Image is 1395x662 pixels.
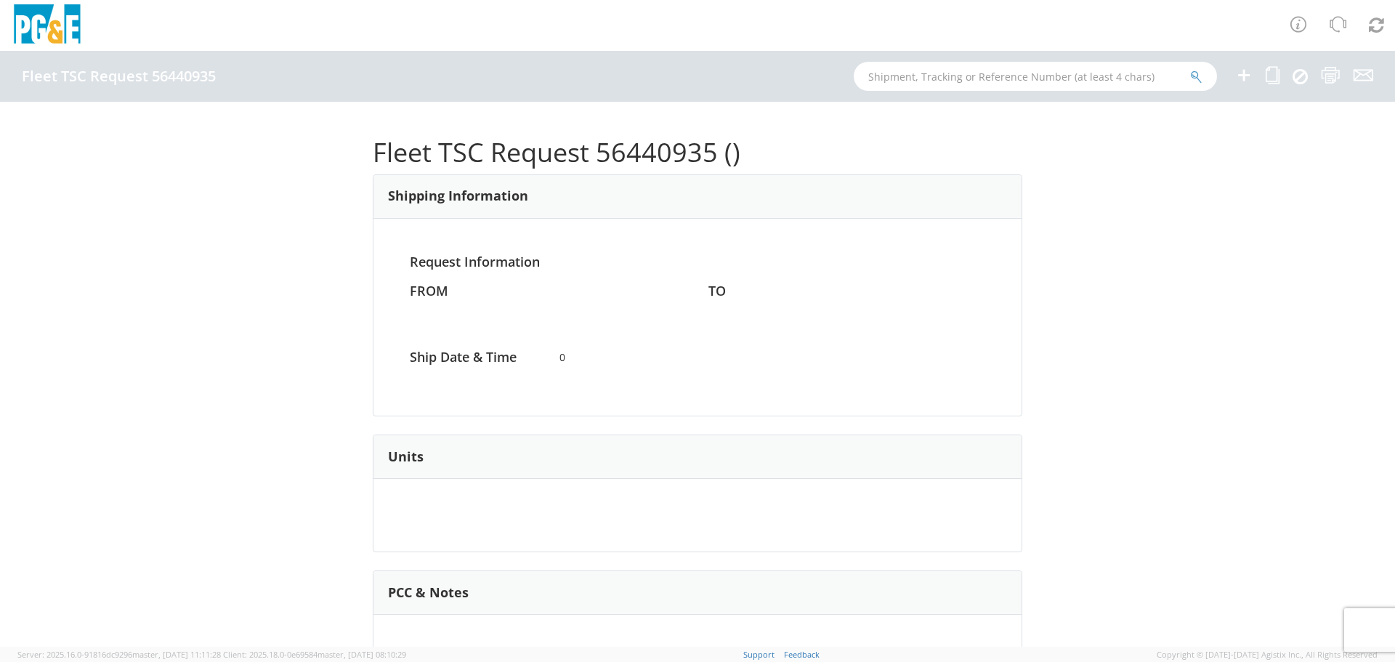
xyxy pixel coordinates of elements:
[22,68,216,84] h4: Fleet TSC Request 56440935
[410,255,985,270] h4: Request Information
[373,138,1022,167] h1: Fleet TSC Request 56440935 ()
[784,649,820,660] a: Feedback
[11,4,84,47] img: pge-logo-06675f144f4cfa6a6814.png
[708,284,985,299] h4: TO
[388,189,528,203] h3: Shipping Information
[388,450,424,464] h3: Units
[318,649,406,660] span: master, [DATE] 08:10:29
[854,62,1217,91] input: Shipment, Tracking or Reference Number (at least 4 chars)
[410,284,687,299] h4: FROM
[132,649,221,660] span: master, [DATE] 11:11:28
[17,649,221,660] span: Server: 2025.16.0-91816dc9296
[399,350,549,365] h4: Ship Date & Time
[388,586,469,600] h3: PCC & Notes
[1157,649,1378,661] span: Copyright © [DATE]-[DATE] Agistix Inc., All Rights Reserved
[743,649,775,660] a: Support
[549,350,847,365] span: 0
[223,649,406,660] span: Client: 2025.18.0-0e69584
